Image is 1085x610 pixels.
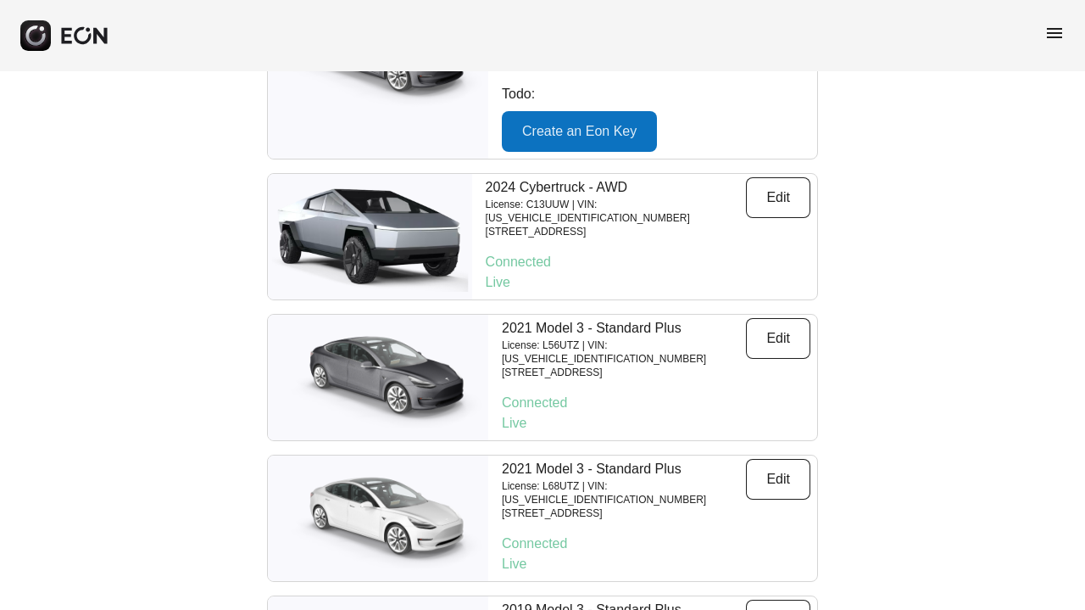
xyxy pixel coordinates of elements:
p: Live [502,413,810,434]
p: 2024 Cybertruck - AWD [486,177,747,198]
span: menu [1044,23,1065,43]
p: License: L68UTZ | VIN: [US_VEHICLE_IDENTIFICATION_NUMBER] [502,479,746,506]
p: [STREET_ADDRESS] [486,225,747,238]
p: License: C13UUW | VIN: [US_VEHICLE_IDENTIFICATION_NUMBER] [486,198,747,225]
button: Edit [746,318,810,359]
p: Todo: [502,84,810,104]
img: car [268,182,472,292]
img: car [268,322,488,433]
button: Edit [746,177,810,218]
p: Live [486,272,810,293]
button: Edit [746,459,810,500]
img: car [268,463,488,574]
p: Connected [486,252,810,272]
p: Connected [502,534,810,554]
p: [STREET_ADDRESS] [502,506,746,520]
p: 2021 Model 3 - Standard Plus [502,459,746,479]
p: License: L56UTZ | VIN: [US_VEHICLE_IDENTIFICATION_NUMBER] [502,339,746,366]
button: Create an Eon Key [502,111,657,152]
p: Connected [502,393,810,413]
p: 2021 Model 3 - Standard Plus [502,318,746,339]
p: [STREET_ADDRESS] [502,366,746,379]
p: Live [502,554,810,574]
